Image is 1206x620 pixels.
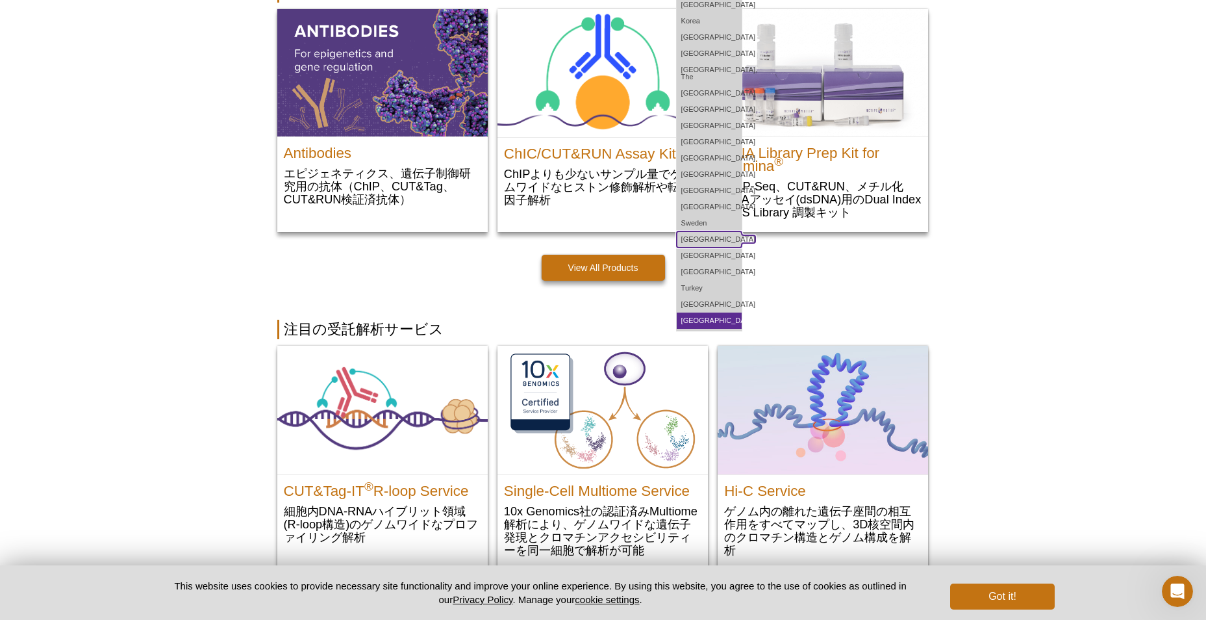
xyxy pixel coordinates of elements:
a: [GEOGRAPHIC_DATA] [677,199,742,215]
a: [GEOGRAPHIC_DATA] [677,166,742,183]
a: DNA Library Prep Kit for Illumina DNA Library Prep Kit for Illumina® ChIP-Seq、CUT&RUN、メチル化DNAアッセイ... [718,9,928,232]
p: This website uses cookies to provide necessary site functionality and improve your online experie... [152,579,929,606]
img: All Antibodies [277,9,488,136]
a: [GEOGRAPHIC_DATA] [677,134,742,150]
a: [GEOGRAPHIC_DATA] [677,29,742,45]
p: ChIP-Seq、CUT&RUN、メチル化DNAアッセイ(dsDNA)用のDual Index NGS Library 調製キット [724,179,922,219]
h2: Single-Cell Multiome Service [504,478,701,498]
p: ゲノム内の離れた遺伝子座間の相互作用をすべてマップし、3D核空間内のクロマチン構造とゲノム構成を解析 [724,504,922,557]
a: All Antibodies Antibodies エピジェネティクス、遺伝子制御研究用の抗体（ChIP、CUT&Tag、CUT&RUN検証済抗体） [277,9,488,219]
a: [GEOGRAPHIC_DATA] [677,150,742,166]
img: Single-Cell Multiome Servicee [497,346,708,474]
a: Turkey [677,280,742,296]
a: [GEOGRAPHIC_DATA] [677,248,742,264]
h2: Antibodies [284,140,481,160]
a: [GEOGRAPHIC_DATA] [677,231,742,248]
a: Hi-C Service Hi-C Service ゲノム内の離れた遺伝子座間の相互作用をすべてマップし、3D核空間内のクロマチン構造とゲノム構成を解析 [718,346,928,570]
a: CUT&Tag-IT R-loop Service CUT&Tag-IT®R-loop Service 細胞内DNA-RNAハイブリット領域(R-loop構造)のゲノムワイドなプロファイリング解析 [277,346,488,556]
img: DNA Library Prep Kit for Illumina [718,9,928,136]
a: ChIC/CUT&RUN Assay Kit ChIC/CUT&RUN Assay Kit ChIPよりも少ないサンプル量でゲノムワイドなヒストン修飾解析や転写因子解析 [497,9,708,220]
a: [GEOGRAPHIC_DATA] [677,264,742,280]
sup: ® [364,479,373,493]
img: ChIC/CUT&RUN Assay Kit [497,9,708,137]
a: [GEOGRAPHIC_DATA] [677,118,742,134]
a: Korea [677,13,742,29]
h2: Hi-C Service [724,478,922,498]
h2: CUT&Tag-IT R-loop Service [284,478,481,498]
a: Single-Cell Multiome Servicee Single-Cell Multiome Service 10x Genomics社の認証済みMultiome解析により、ゲノムワイド... [497,346,708,570]
p: エピジェネティクス、遺伝子制御研究用の抗体（ChIP、CUT&Tag、CUT&RUN検証済抗体） [284,166,481,206]
h2: ChIC/CUT&RUN Assay Kit [504,141,701,161]
a: [GEOGRAPHIC_DATA] [677,45,742,62]
sup: ® [774,155,783,168]
button: Got it! [950,584,1054,610]
img: CUT&Tag-IT R-loop Service [277,346,488,474]
a: Privacy Policy [453,594,512,605]
p: ChIPよりも少ないサンプル量でゲノムワイドなヒストン修飾解析や転写因子解析 [504,167,701,207]
a: [GEOGRAPHIC_DATA], The [677,62,742,85]
a: [GEOGRAPHIC_DATA] [677,85,742,101]
button: cookie settings [575,594,639,605]
h2: DNA Library Prep Kit for Illumina [724,140,922,173]
a: [GEOGRAPHIC_DATA] [677,183,742,199]
a: [GEOGRAPHIC_DATA] [677,313,742,329]
a: View All Products [542,255,665,281]
p: 10x Genomics社の認証済みMultiome解析により、ゲノムワイドな遺伝子発現とクロマチンアクセシビリティーを同一細胞で解析が可能 [504,504,701,557]
a: [GEOGRAPHIC_DATA] [677,101,742,118]
a: [GEOGRAPHIC_DATA] [677,296,742,313]
iframe: Intercom live chat [1162,576,1193,607]
a: Sweden [677,215,742,231]
p: 細胞内DNA-RNAハイブリット領域(R-loop構造)のゲノムワイドなプロファイリング解析 [284,504,481,544]
h2: 注目の受託解析サービス [277,320,929,339]
img: Hi-C Service [718,346,928,474]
